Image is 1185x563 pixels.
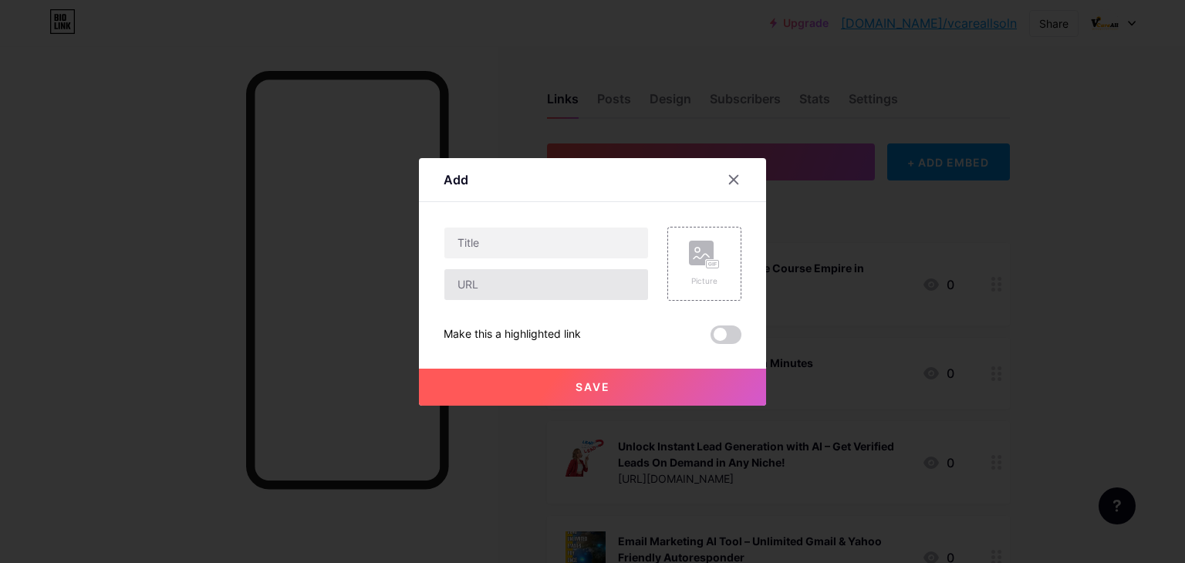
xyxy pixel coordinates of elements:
button: Save [419,369,766,406]
span: Save [576,380,610,393]
div: Make this a highlighted link [444,325,581,344]
input: URL [444,269,648,300]
div: Picture [689,275,720,287]
div: Add [444,170,468,189]
input: Title [444,228,648,258]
